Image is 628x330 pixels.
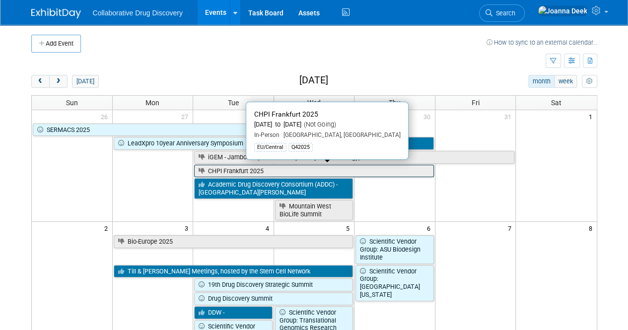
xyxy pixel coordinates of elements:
a: Scientific Vendor Group: ASU Biodesign Institute [355,235,434,264]
a: Scientific Vendor Group: [GEOGRAPHIC_DATA][US_STATE] [355,265,434,301]
a: Academic Drug Discovery Consortium (ADDC) - [GEOGRAPHIC_DATA][PERSON_NAME] [194,178,353,198]
a: Bio-Europe 2025 [114,235,353,248]
span: 8 [588,222,597,234]
button: next [49,75,68,88]
span: 3 [184,222,193,234]
button: Add Event [31,35,81,53]
h2: [DATE] [299,75,328,86]
a: How to sync to an external calendar... [487,39,597,46]
a: 19th Drug Discovery Strategic Summit [194,278,353,291]
button: month [528,75,555,88]
div: EU/Central [254,143,286,152]
span: Wed [307,99,321,107]
a: LeadXpro 10year Anniversary Symposium [114,137,273,150]
div: Q42025 [288,143,313,152]
span: Fri [472,99,480,107]
a: iGEM - Jamboree (The World Expo of Synthetic Biology) [194,151,514,164]
button: [DATE] [72,75,98,88]
a: Till & [PERSON_NAME] Meetings, hosted by the Stem Cell Network [114,265,353,278]
span: Tue [228,99,239,107]
span: Sat [551,99,561,107]
img: Joanna Deek [538,5,588,16]
button: week [554,75,577,88]
span: 4 [265,222,274,234]
a: CHPI Frankfurt 2025 [194,165,434,178]
span: [GEOGRAPHIC_DATA], [GEOGRAPHIC_DATA] [279,132,400,138]
span: 7 [506,222,515,234]
span: 5 [345,222,354,234]
a: SERMACS 2025 [33,124,353,136]
a: Mountain West BioLife Summit [275,200,353,220]
span: 27 [180,110,193,123]
span: Thu [389,99,401,107]
span: 2 [103,222,112,234]
span: 30 [422,110,435,123]
a: Search [479,4,525,22]
span: Sun [66,99,78,107]
button: prev [31,75,50,88]
span: 31 [503,110,515,123]
img: ExhibitDay [31,8,81,18]
i: Personalize Calendar [586,78,593,85]
span: Collaborative Drug Discovery [93,9,183,17]
span: Search [492,9,515,17]
span: 6 [426,222,435,234]
span: Mon [145,99,159,107]
span: In-Person [254,132,279,138]
div: [DATE] to [DATE] [254,121,400,129]
span: 1 [588,110,597,123]
button: myCustomButton [582,75,597,88]
span: CHPI Frankfurt 2025 [254,110,318,118]
span: (Not Going) [301,121,336,128]
span: 26 [100,110,112,123]
a: Drug Discovery Summit [194,292,353,305]
a: DDW - [194,306,273,319]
